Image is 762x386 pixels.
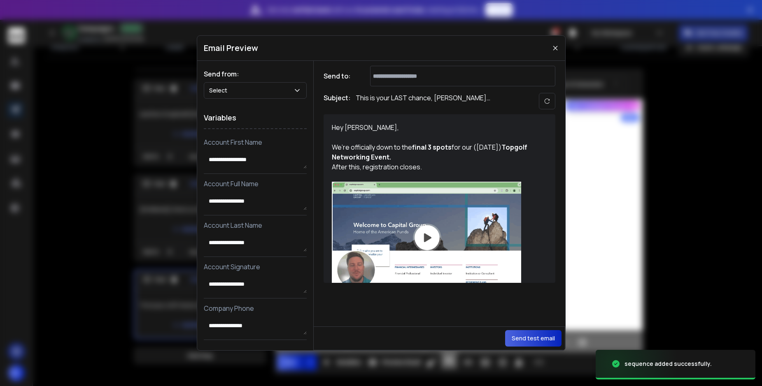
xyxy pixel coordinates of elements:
div: sequence added successfully. [625,360,712,368]
div: We’re officially down to the for our ([DATE]) [332,142,538,162]
h1: Email Preview [204,42,258,54]
h1: Variables [204,107,307,129]
p: Select [209,86,231,95]
strong: Topgolf Networking Event. [332,143,529,162]
p: Account Signature [204,262,307,272]
h1: Send from: [204,69,307,79]
h1: Subject: [324,93,351,109]
p: Company Phone [204,303,307,313]
p: Account First Name [204,137,307,147]
div: Hey [PERSON_NAME], [332,123,538,132]
p: Account Full Name [204,179,307,189]
strong: final 3 spots [412,143,452,152]
p: This is your LAST chance, [PERSON_NAME]… [356,93,490,109]
h1: Send to: [324,71,357,81]
a: ☝️You were selected! Here is your Topgolf video invitation.[PERSON_NAME] - Watch Video [332,182,538,312]
div: After this, registration closes. [332,162,538,172]
button: Send test email [505,330,562,347]
p: Account Last Name [204,220,307,230]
